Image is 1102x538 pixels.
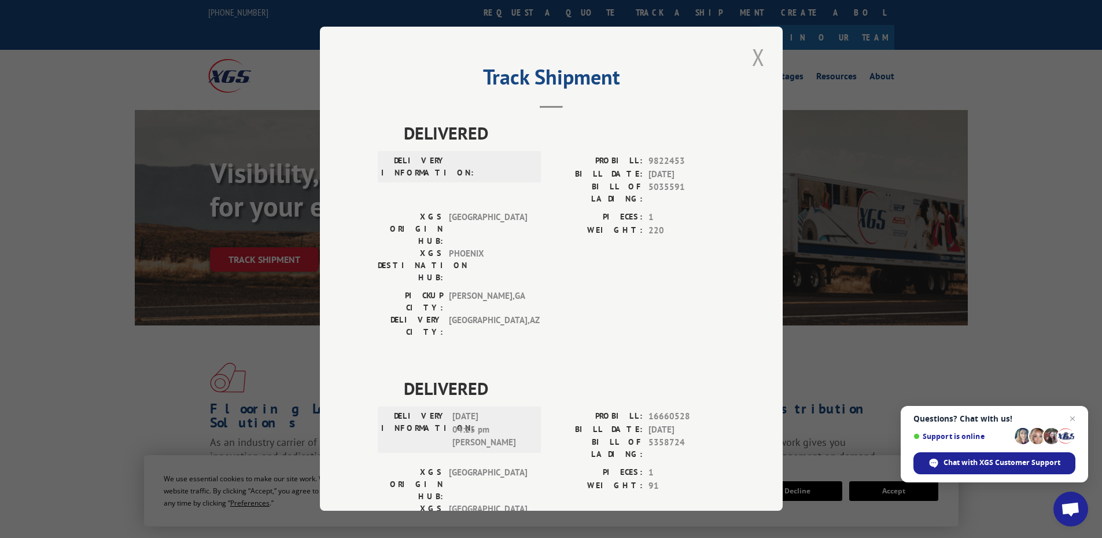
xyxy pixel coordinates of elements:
label: BILL OF LADING: [551,181,643,206]
span: [GEOGRAPHIC_DATA] , AZ [449,314,527,339]
label: XGS DESTINATION HUB: [378,248,443,284]
span: [GEOGRAPHIC_DATA] [449,211,527,248]
label: WEIGHT: [551,480,643,493]
label: BILL DATE: [551,168,643,181]
span: Chat with XGS Customer Support [943,458,1060,468]
span: [DATE] 04:25 pm [PERSON_NAME] [452,411,530,450]
h2: Track Shipment [378,69,725,91]
span: [DATE] [648,168,725,181]
a: Open chat [1053,492,1088,526]
label: DELIVERY INFORMATION: [381,411,447,450]
span: Questions? Chat with us! [913,414,1075,423]
span: 220 [648,224,725,237]
label: PIECES: [551,211,643,225]
span: PHOENIX [449,248,527,284]
label: WEIGHT: [551,224,643,237]
span: 16660528 [648,411,725,424]
label: XGS ORIGIN HUB: [378,211,443,248]
span: [GEOGRAPHIC_DATA] [449,467,527,503]
span: DELIVERED [404,376,725,402]
label: BILL DATE: [551,423,643,437]
button: Close modal [749,41,768,73]
label: BILL OF LADING: [551,437,643,461]
span: [PERSON_NAME] , GA [449,290,527,314]
label: DELIVERY CITY: [378,314,443,339]
label: PROBILL: [551,411,643,424]
span: Support is online [913,432,1011,441]
label: DELIVERY INFORMATION: [381,155,447,180]
label: XGS ORIGIN HUB: [378,467,443,503]
span: 9822453 [648,155,725,169]
span: 5035591 [648,181,725,206]
span: DELIVERED [404,120,725,147]
span: 91 [648,480,725,493]
span: 5358724 [648,437,725,461]
label: PROBILL: [551,155,643,169]
label: PICKUP CITY: [378,290,443,314]
span: 1 [648,467,725,480]
span: Chat with XGS Customer Support [913,452,1075,474]
span: 1 [648,211,725,225]
label: PIECES: [551,467,643,480]
span: [DATE] [648,423,725,437]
